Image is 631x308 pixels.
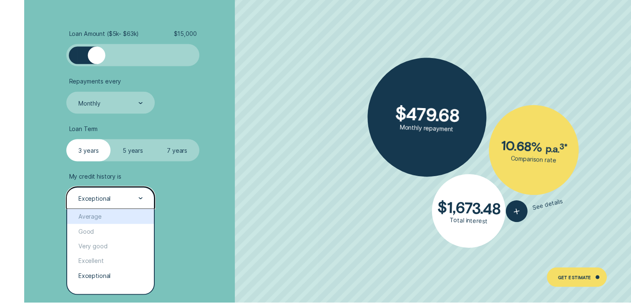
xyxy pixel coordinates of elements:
label: 3 years [66,139,111,161]
span: See details [532,197,563,211]
button: See details [504,190,565,224]
span: Loan Term [69,125,98,132]
a: Get Estimate [547,267,607,287]
label: 5 years [111,139,155,161]
div: Average [67,209,153,223]
span: $ 15,000 [173,30,196,37]
div: Monthly [78,99,101,107]
div: Exceptional [67,268,153,283]
label: 7 years [155,139,199,161]
div: Good [67,224,153,238]
div: Exceptional [78,194,111,202]
span: Repayments every [69,77,121,85]
span: My credit history is [69,172,121,180]
span: Loan Amount ( $5k - $63k ) [69,30,139,37]
div: Excellent [67,253,153,268]
div: Very good [67,238,153,253]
